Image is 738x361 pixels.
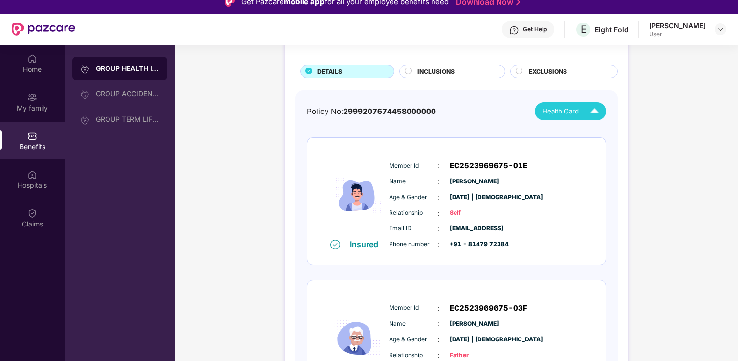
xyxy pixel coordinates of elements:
[389,319,438,329] span: Name
[27,170,37,180] img: svg+xml;base64,PHN2ZyBpZD0iSG9zcGl0YWxzIiB4bWxucz0iaHR0cDovL3d3dy53My5vcmcvMjAwMC9zdmciIHdpZHRoPS...
[96,90,159,98] div: GROUP ACCIDENTAL INSURANCE
[27,131,37,141] img: svg+xml;base64,PHN2ZyBpZD0iQmVuZWZpdHMiIHhtbG5zPSJodHRwOi8vd3d3LnczLm9yZy8yMDAwL3N2ZyIgd2lkdGg9Ij...
[716,25,724,33] img: svg+xml;base64,PHN2ZyBpZD0iRHJvcGRvd24tMzJ4MzIiIHhtbG5zPSJodHRwOi8vd3d3LnczLm9yZy8yMDAwL3N2ZyIgd2...
[328,153,387,239] img: icon
[343,107,436,116] span: 2999207674458000000
[96,64,159,73] div: GROUP HEALTH INSURANCE
[417,67,455,76] span: INCLUSIONS
[649,30,706,38] div: User
[450,240,499,249] span: +91 - 81479 72384
[389,193,438,202] span: Age & Gender
[543,106,579,116] span: Health Card
[450,319,499,329] span: [PERSON_NAME]
[438,160,440,171] span: :
[450,302,527,314] span: EC2523969675-03F
[27,92,37,102] img: svg+xml;base64,PHN2ZyB3aWR0aD0iMjAiIGhlaWdodD0iMjAiIHZpZXdCb3g9IjAgMCAyMCAyMCIgZmlsbD0ibm9uZSIgeG...
[529,67,567,76] span: EXCLUSIONS
[80,115,90,125] img: svg+xml;base64,PHN2ZyB3aWR0aD0iMjAiIGhlaWdodD0iMjAiIHZpZXdCb3g9IjAgMCAyMCAyMCIgZmlsbD0ibm9uZSIgeG...
[581,23,586,35] span: E
[27,54,37,64] img: svg+xml;base64,PHN2ZyBpZD0iSG9tZSIgeG1sbnM9Imh0dHA6Ly93d3cudzMub3JnLzIwMDAvc3ZnIiB3aWR0aD0iMjAiIG...
[450,335,499,344] span: [DATE] | [DEMOGRAPHIC_DATA]
[450,160,527,172] span: EC2523969675-01E
[389,351,438,360] span: Relationship
[389,335,438,344] span: Age & Gender
[450,177,499,186] span: [PERSON_NAME]
[12,23,75,36] img: New Pazcare Logo
[350,239,384,249] div: Insured
[438,239,440,250] span: :
[317,67,342,76] span: DETAILS
[509,25,519,35] img: svg+xml;base64,PHN2ZyBpZD0iSGVscC0zMngzMiIgeG1sbnM9Imh0dHA6Ly93d3cudzMub3JnLzIwMDAvc3ZnIiB3aWR0aD...
[438,208,440,219] span: :
[450,193,499,202] span: [DATE] | [DEMOGRAPHIC_DATA]
[307,106,436,117] div: Policy No:
[649,21,706,30] div: [PERSON_NAME]
[330,240,340,249] img: svg+xml;base64,PHN2ZyB4bWxucz0iaHR0cDovL3d3dy53My5vcmcvMjAwMC9zdmciIHdpZHRoPSIxNiIgaGVpZ2h0PSIxNi...
[389,240,438,249] span: Phone number
[586,103,603,120] img: Icuh8uwCUCF+XjCZyLQsAKiDCM9HiE6CMYmKQaPGkZKaA32CAAACiQcFBJY0IsAAAAASUVORK5CYII=
[438,192,440,203] span: :
[438,224,440,234] span: :
[438,177,440,187] span: :
[27,208,37,218] img: svg+xml;base64,PHN2ZyBpZD0iQ2xhaW0iIHhtbG5zPSJodHRwOi8vd3d3LnczLm9yZy8yMDAwL3N2ZyIgd2lkdGg9IjIwIi...
[595,25,629,34] div: Eight Fold
[535,102,606,120] button: Health Card
[389,161,438,171] span: Member Id
[80,64,90,74] img: svg+xml;base64,PHN2ZyB3aWR0aD0iMjAiIGhlaWdodD0iMjAiIHZpZXdCb3g9IjAgMCAyMCAyMCIgZmlsbD0ibm9uZSIgeG...
[389,303,438,313] span: Member Id
[389,208,438,218] span: Relationship
[438,318,440,329] span: :
[450,351,499,360] span: Father
[389,177,438,186] span: Name
[389,224,438,233] span: Email ID
[450,208,499,218] span: Self
[438,334,440,345] span: :
[96,115,159,123] div: GROUP TERM LIFE INSURANCE
[523,25,547,33] div: Get Help
[80,90,90,99] img: svg+xml;base64,PHN2ZyB3aWR0aD0iMjAiIGhlaWdodD0iMjAiIHZpZXdCb3g9IjAgMCAyMCAyMCIgZmlsbD0ibm9uZSIgeG...
[438,303,440,314] span: :
[438,350,440,361] span: :
[450,224,499,233] span: [EMAIL_ADDRESS]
